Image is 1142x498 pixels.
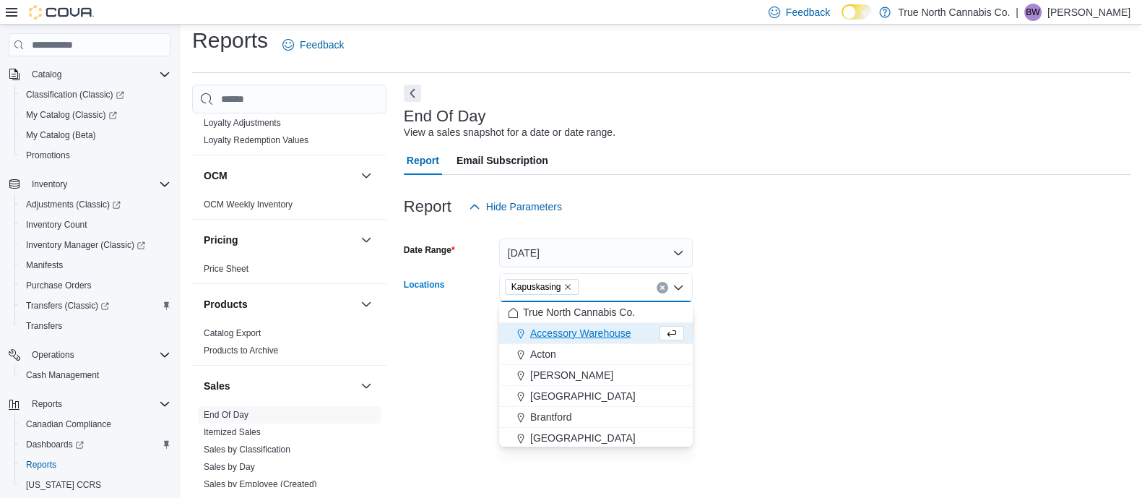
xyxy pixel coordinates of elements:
span: Reports [20,456,170,473]
button: Catalog [26,66,67,83]
span: Reports [26,395,170,413]
span: Hide Parameters [486,199,562,214]
h3: Report [404,198,451,215]
span: Inventory [26,176,170,193]
a: Manifests [20,257,69,274]
span: Transfers [20,317,170,335]
span: Classification (Classic) [26,89,124,100]
button: Inventory Count [14,215,176,235]
div: OCM [192,196,386,219]
button: Products [358,296,375,313]
span: My Catalog (Classic) [20,106,170,124]
button: [US_STATE] CCRS [14,475,176,495]
span: [US_STATE] CCRS [26,479,101,491]
span: Canadian Compliance [20,416,170,433]
a: Sales by Employee (Created) [204,479,317,489]
span: Adjustments (Classic) [26,199,121,210]
a: Transfers (Classic) [20,297,115,314]
span: Itemized Sales [204,426,261,438]
button: [PERSON_NAME] [499,365,693,386]
button: Clear input [657,282,668,293]
a: OCM Weekly Inventory [204,199,293,210]
span: Transfers (Classic) [26,300,109,312]
a: Promotions [20,147,76,164]
a: Loyalty Adjustments [204,118,281,128]
button: Inventory [3,174,176,194]
span: Dashboards [26,439,84,450]
button: Operations [3,345,176,365]
a: End Of Day [204,410,248,420]
a: Inventory Manager (Classic) [14,235,176,255]
button: Accessory Warehouse [499,323,693,344]
label: Date Range [404,244,455,256]
a: Sales by Classification [204,445,290,455]
button: Remove Kapuskasing from selection in this group [563,283,572,291]
span: Sales by Day [204,461,255,473]
span: Kapuskasing [511,280,561,294]
button: OCM [358,167,375,184]
span: Loyalty Redemption Values [204,134,308,146]
button: Operations [26,346,80,364]
span: My Catalog (Classic) [26,109,117,121]
span: Sales by Classification [204,444,290,455]
span: Catalog [26,66,170,83]
a: Dashboards [20,436,90,453]
a: Inventory Count [20,216,93,233]
a: Adjustments (Classic) [20,196,126,213]
button: Transfers [14,316,176,336]
a: Reports [20,456,62,473]
p: True North Cannabis Co. [898,4,1010,21]
a: Classification (Classic) [20,86,130,103]
span: Reports [26,459,56,471]
img: Cova [29,5,94,20]
span: Inventory Count [20,216,170,233]
a: Cash Management [20,366,105,384]
span: Feedback [786,5,830,20]
span: Promotions [20,147,170,164]
span: True North Cannabis Co. [523,305,635,319]
button: Reports [14,455,176,475]
button: Cash Management [14,365,176,385]
button: Products [204,297,355,312]
span: Acton [530,347,556,361]
button: Sales [358,377,375,395]
span: [GEOGRAPHIC_DATA] [530,389,636,403]
a: Purchase Orders [20,277,98,294]
span: Inventory Manager (Classic) [26,239,145,251]
span: Price Sheet [204,263,248,275]
div: Pricing [192,260,386,283]
h1: Reports [192,26,268,55]
span: Catalog Export [204,327,261,339]
button: Sales [204,379,355,393]
span: My Catalog (Beta) [20,126,170,144]
a: Adjustments (Classic) [14,194,176,215]
a: [US_STATE] CCRS [20,476,107,494]
a: Transfers (Classic) [14,296,176,316]
span: Canadian Compliance [26,418,111,430]
button: Pricing [204,233,355,247]
span: Feedback [300,38,344,52]
div: View a sales snapshot for a date or date range. [404,125,615,140]
span: OCM Weekly Inventory [204,199,293,210]
button: Acton [499,344,693,365]
span: Promotions [26,150,70,161]
span: Washington CCRS [20,476,170,494]
span: Report [407,146,439,175]
button: Canadian Compliance [14,414,176,434]
p: | [1016,4,1018,21]
button: Next [404,85,421,102]
p: [PERSON_NAME] [1047,4,1130,21]
a: My Catalog (Classic) [14,105,176,125]
span: Dashboards [20,436,170,453]
span: Manifests [20,257,170,274]
span: Email Subscription [457,146,548,175]
a: Classification (Classic) [14,85,176,105]
span: Manifests [26,259,63,271]
h3: Products [204,297,248,312]
span: Cash Management [20,366,170,384]
a: Feedback [277,30,350,59]
span: Accessory Warehouse [530,326,631,340]
h3: OCM [204,168,228,183]
button: Catalog [3,64,176,85]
